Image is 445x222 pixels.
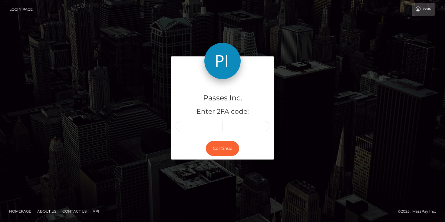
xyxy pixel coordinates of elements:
h4: Passes Inc. [176,93,269,103]
a: About Us [35,207,59,216]
a: Contact Us [60,207,89,216]
h5: Enter 2FA code: [176,107,269,116]
a: Login Page [9,3,33,16]
button: Continue [206,141,239,156]
div: © 2025 , MassPay Inc. [398,208,440,215]
a: API [90,207,102,216]
a: Login [412,3,435,16]
img: Passes Inc. [204,43,241,79]
a: Homepage [7,207,34,216]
